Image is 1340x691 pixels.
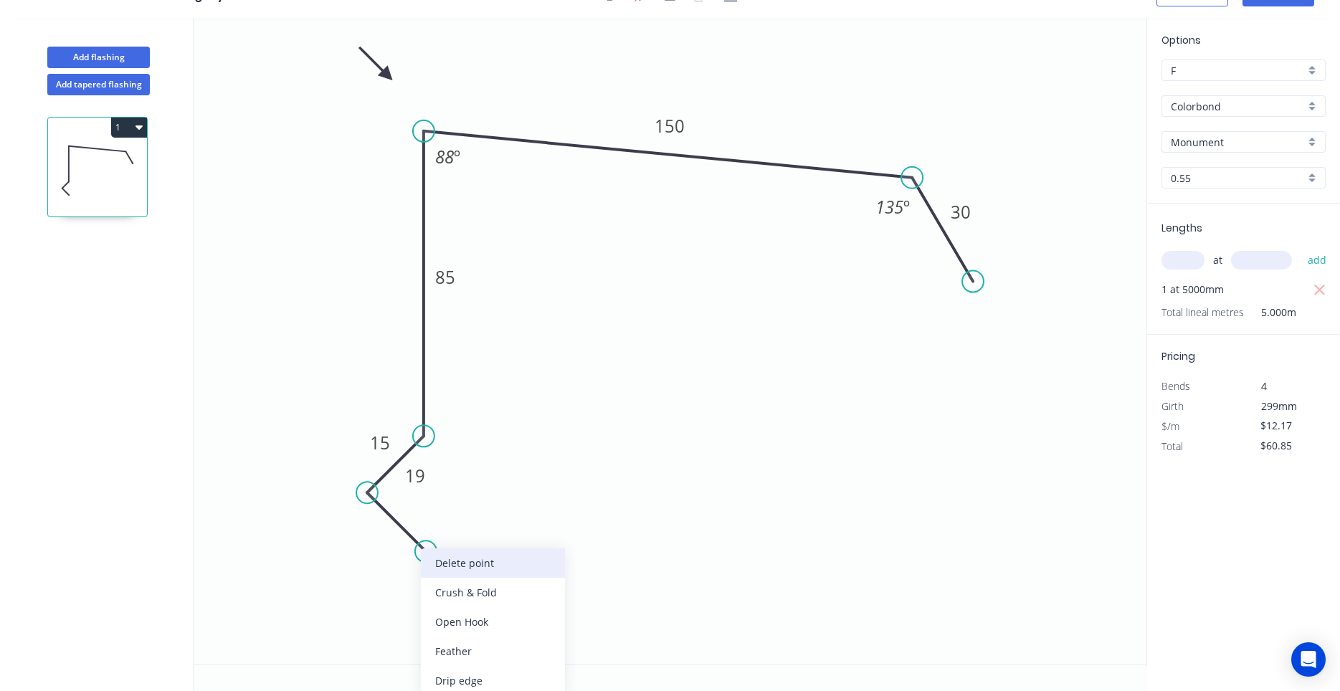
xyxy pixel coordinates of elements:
div: Open Hook [421,607,565,637]
span: $/m [1161,419,1179,433]
tspan: 150 [655,114,685,138]
span: Total lineal metres [1161,302,1244,323]
tspan: º [454,145,460,168]
span: Pricing [1161,349,1195,363]
span: Bends [1161,379,1190,393]
span: 1 at 5000mm [1161,280,1224,300]
tspan: 85 [435,265,455,289]
span: Total [1161,439,1183,453]
tspan: º [903,195,910,219]
div: Open Intercom Messenger [1291,642,1326,677]
span: 5.000m [1244,302,1296,323]
span: Girth [1161,399,1184,413]
input: Colour [1171,135,1305,150]
span: Lengths [1161,221,1202,235]
input: Thickness [1171,171,1305,186]
div: Crush & Fold [421,578,565,607]
input: Material [1171,99,1305,114]
span: at [1213,250,1222,270]
button: add [1301,248,1334,272]
tspan: 135 [875,195,903,219]
div: Feather [421,637,565,666]
tspan: 19 [405,464,425,487]
tspan: 88 [435,145,454,168]
tspan: 15 [370,431,390,454]
span: 299mm [1261,399,1297,413]
tspan: 30 [951,200,971,224]
input: Price level [1171,63,1305,78]
svg: 0 [194,18,1146,664]
span: Options [1161,33,1201,47]
div: Delete point [421,548,565,578]
button: Add flashing [47,47,150,68]
button: 1 [111,118,147,138]
button: Add tapered flashing [47,74,150,95]
span: 4 [1261,379,1267,393]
